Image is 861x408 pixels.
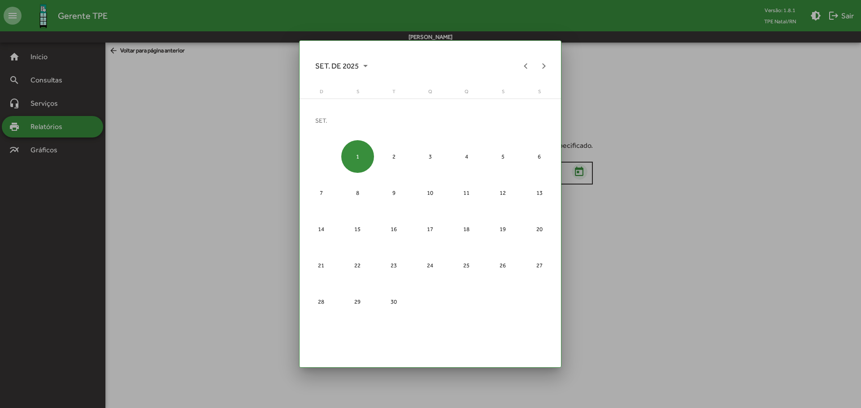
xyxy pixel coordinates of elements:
[305,176,338,209] div: 7
[305,285,338,318] div: 28
[451,140,483,173] div: 4
[448,175,485,211] td: 11 de setembro de 2025
[448,247,485,283] td: 25 de setembro de 2025
[523,176,556,209] div: 13
[535,57,553,75] button: Next month
[339,283,376,320] td: 29 de setembro de 2025
[487,140,520,173] div: 5
[376,88,412,99] th: terça-feira
[414,213,447,245] div: 17
[523,213,556,245] div: 20
[339,247,376,283] td: 22 de setembro de 2025
[339,88,376,99] th: segunda-feira
[414,249,447,282] div: 24
[448,138,485,175] td: 4 de setembro de 2025
[303,102,557,138] td: SET.
[378,249,411,282] div: 23
[487,249,520,282] div: 26
[376,247,412,283] td: 23 de setembro de 2025
[485,88,521,99] th: sexta-feira
[342,249,374,282] div: 22
[521,175,557,211] td: 13 de setembro de 2025
[412,247,448,283] td: 24 de setembro de 2025
[412,211,448,247] td: 17 de setembro de 2025
[315,58,368,74] span: SET. DE 2025
[303,283,339,320] td: 28 de setembro de 2025
[485,211,521,247] td: 19 de setembro de 2025
[339,211,376,247] td: 15 de setembro de 2025
[451,249,483,282] div: 25
[376,211,412,247] td: 16 de setembro de 2025
[305,249,338,282] div: 21
[339,175,376,211] td: 8 de setembro de 2025
[308,57,375,75] button: Choose month and year
[414,140,447,173] div: 3
[412,175,448,211] td: 10 de setembro de 2025
[485,138,521,175] td: 5 de setembro de 2025
[378,285,411,318] div: 30
[303,211,339,247] td: 14 de setembro de 2025
[303,88,339,99] th: domingo
[521,247,557,283] td: 27 de setembro de 2025
[342,285,374,318] div: 29
[303,247,339,283] td: 21 de setembro de 2025
[485,175,521,211] td: 12 de setembro de 2025
[412,138,448,175] td: 3 de setembro de 2025
[376,283,412,320] td: 30 de setembro de 2025
[487,176,520,209] div: 12
[485,247,521,283] td: 26 de setembro de 2025
[378,140,411,173] div: 2
[376,175,412,211] td: 9 de setembro de 2025
[414,176,447,209] div: 10
[378,213,411,245] div: 16
[448,211,485,247] td: 18 de setembro de 2025
[517,57,535,75] button: Previous month
[451,176,483,209] div: 11
[378,176,411,209] div: 9
[342,140,374,173] div: 1
[303,175,339,211] td: 7 de setembro de 2025
[305,213,338,245] div: 14
[521,138,557,175] td: 6 de setembro de 2025
[412,88,448,99] th: quarta-feira
[342,176,374,209] div: 8
[339,138,376,175] td: 1 de setembro de 2025
[521,211,557,247] td: 20 de setembro de 2025
[521,88,557,99] th: sábado
[451,213,483,245] div: 18
[448,88,485,99] th: quinta-feira
[487,213,520,245] div: 19
[376,138,412,175] td: 2 de setembro de 2025
[342,213,374,245] div: 15
[523,249,556,282] div: 27
[523,140,556,173] div: 6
